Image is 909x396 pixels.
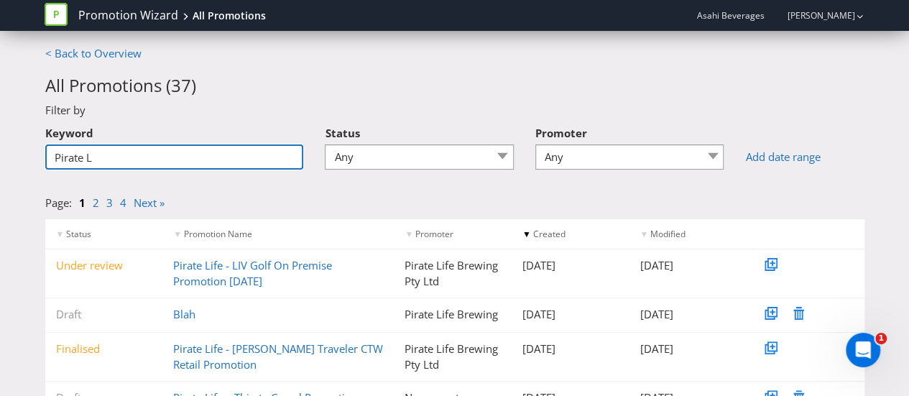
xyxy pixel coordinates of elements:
[93,195,99,210] a: 2
[535,126,587,140] span: Promoter
[173,258,332,287] a: Pirate Life - LIV Golf On Premise Promotion [DATE]
[875,333,887,344] span: 1
[78,7,178,24] a: Promotion Wizard
[45,144,304,170] input: Filter promotions...
[522,228,531,240] span: ▼
[45,46,142,60] a: < Back to Overview
[512,341,629,356] div: [DATE]
[193,9,266,23] div: All Promotions
[173,307,195,321] a: Blah
[45,119,93,141] label: Keyword
[45,258,163,273] div: Under review
[106,195,113,210] a: 3
[512,307,629,322] div: [DATE]
[45,341,163,356] div: Finalised
[533,228,566,240] span: Created
[405,228,413,240] span: ▼
[650,228,686,240] span: Modified
[66,228,91,240] span: Status
[415,228,453,240] span: Promoter
[745,149,864,165] a: Add date range
[629,341,747,356] div: [DATE]
[640,228,648,240] span: ▼
[45,307,163,322] div: Draft
[191,73,196,97] span: )
[56,228,65,240] span: ▼
[629,307,747,322] div: [DATE]
[184,228,252,240] span: Promotion Name
[394,258,512,289] div: Pirate Life Brewing Pty Ltd
[34,103,875,118] div: Filter by
[173,341,383,371] a: Pirate Life - [PERSON_NAME] Traveler CTW Retail Promotion
[772,9,854,22] a: [PERSON_NAME]
[846,333,880,367] iframe: Intercom live chat
[171,73,191,97] span: 37
[45,195,72,210] span: Page:
[394,341,512,372] div: Pirate Life Brewing Pty Ltd
[134,195,165,210] a: Next »
[120,195,126,210] a: 4
[629,258,747,273] div: [DATE]
[79,195,86,210] a: 1
[512,258,629,273] div: [DATE]
[696,9,764,22] span: Asahi Beverages
[173,228,182,240] span: ▼
[394,307,512,322] div: Pirate Life Brewing
[45,73,171,97] span: All Promotions (
[325,126,359,140] span: Status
